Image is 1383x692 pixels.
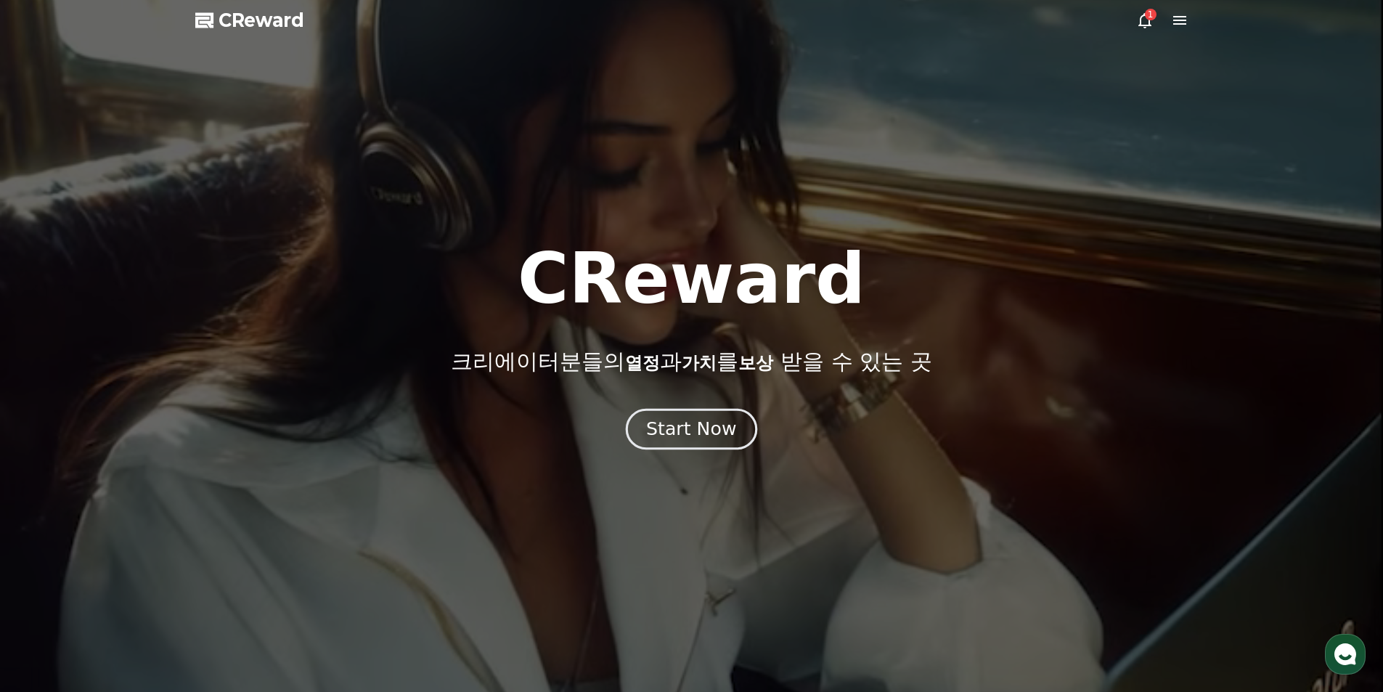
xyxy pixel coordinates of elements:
[46,482,54,494] span: 홈
[682,353,717,373] span: 가치
[451,349,931,375] p: 크리에이터분들의 과 를 받을 수 있는 곳
[625,353,660,373] span: 열정
[518,244,865,314] h1: CReward
[96,460,187,497] a: 대화
[133,483,150,494] span: 대화
[1136,12,1154,29] a: 1
[219,9,304,32] span: CReward
[646,417,736,441] div: Start Now
[4,460,96,497] a: 홈
[187,460,279,497] a: 설정
[224,482,242,494] span: 설정
[629,424,754,438] a: Start Now
[738,353,773,373] span: 보상
[195,9,304,32] a: CReward
[626,408,757,449] button: Start Now
[1145,9,1156,20] div: 1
